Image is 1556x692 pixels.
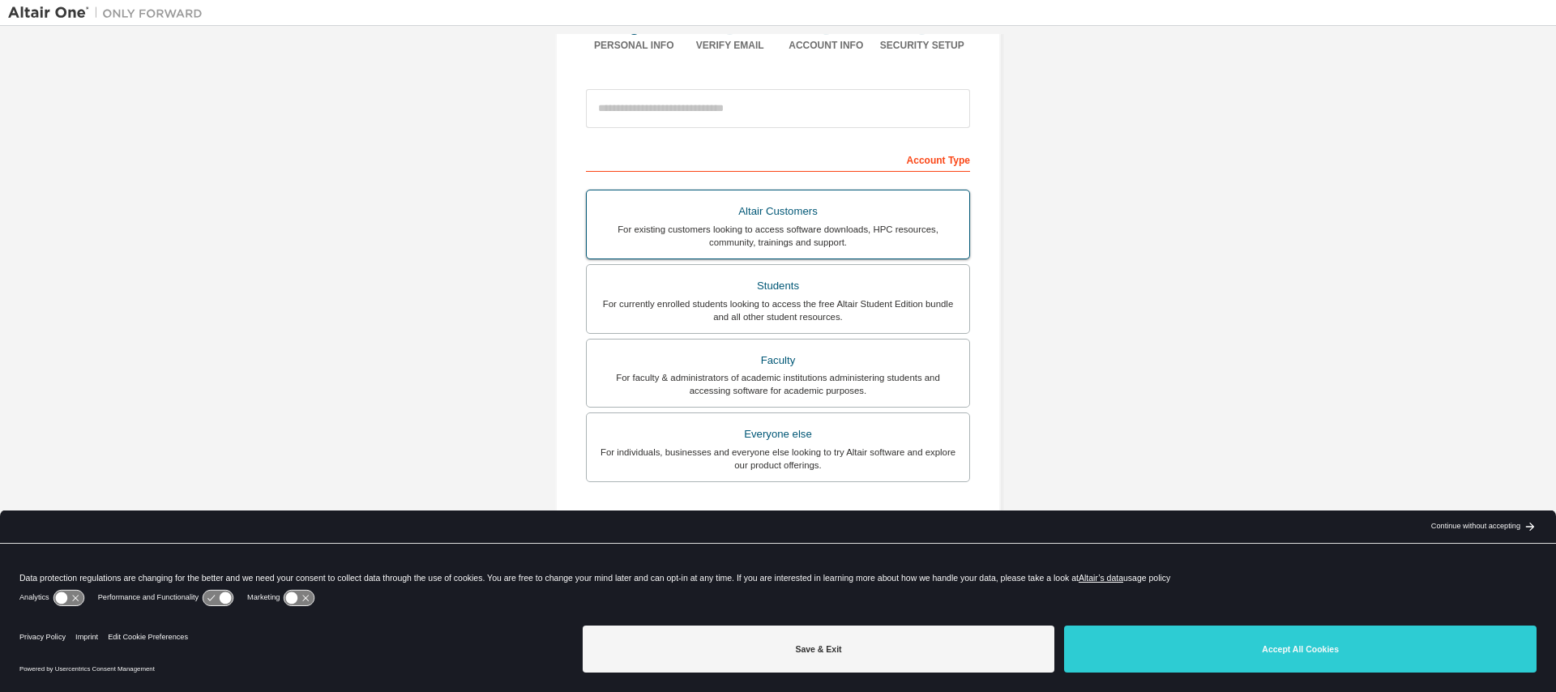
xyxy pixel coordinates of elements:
div: Everyone else [596,423,960,446]
div: Personal Info [586,39,682,52]
div: Security Setup [874,39,971,52]
div: Altair Customers [596,200,960,223]
div: For individuals, businesses and everyone else looking to try Altair software and explore our prod... [596,446,960,472]
div: Account Info [778,39,874,52]
div: For currently enrolled students looking to access the free Altair Student Edition bundle and all ... [596,297,960,323]
div: Faculty [596,349,960,372]
div: Students [596,275,960,297]
div: For existing customers looking to access software downloads, HPC resources, community, trainings ... [596,223,960,249]
img: Altair One [8,5,211,21]
div: Your Profile [586,506,970,532]
div: For faculty & administrators of academic institutions administering students and accessing softwa... [596,371,960,397]
div: Verify Email [682,39,779,52]
div: Account Type [586,146,970,172]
